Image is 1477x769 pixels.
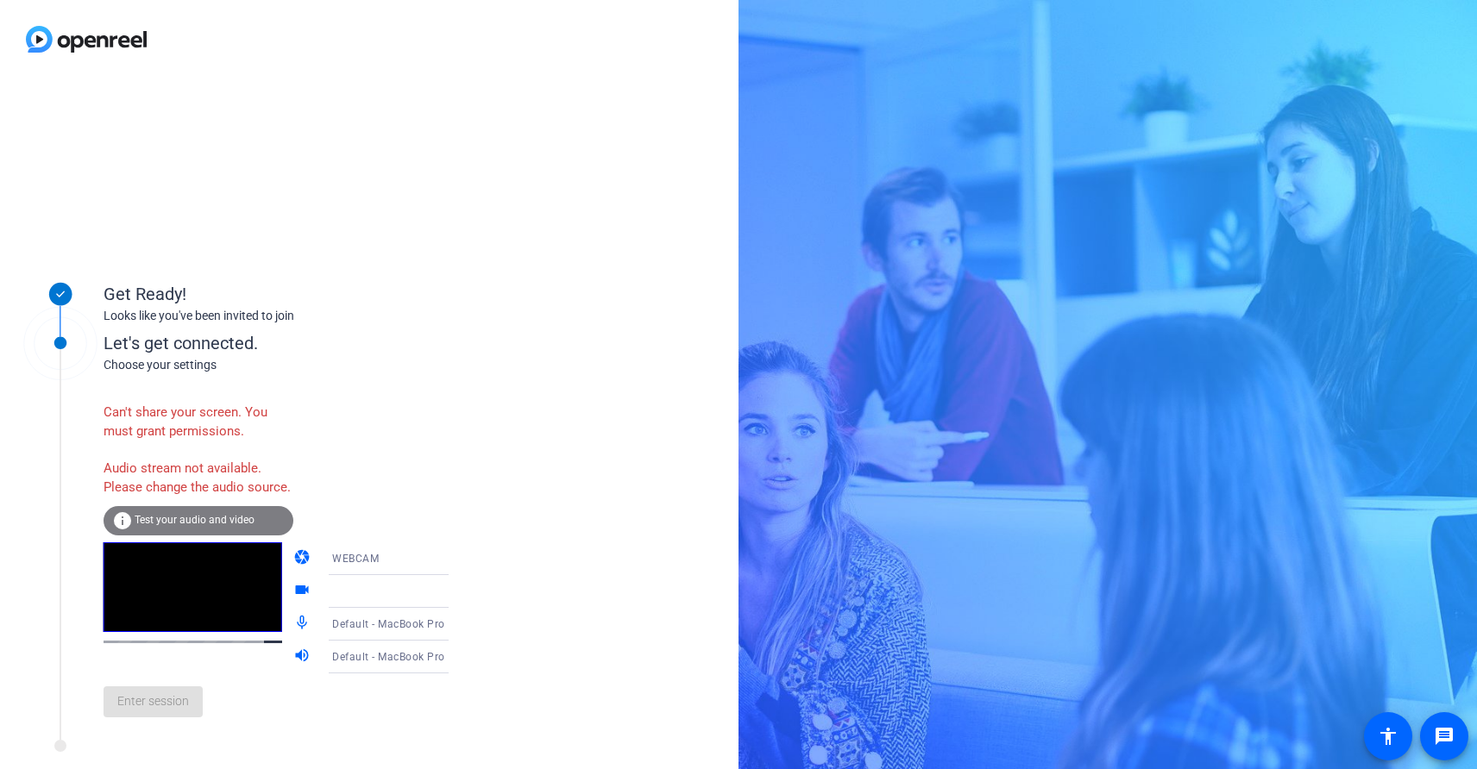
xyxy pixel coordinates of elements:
mat-icon: camera [293,548,314,569]
mat-icon: mic_none [293,614,314,635]
div: Audio stream not available. Please change the audio source. [104,450,293,506]
div: Looks like you've been invited to join [104,307,449,325]
span: WEBCAM [332,553,379,565]
span: Test your audio and video [135,514,255,526]
div: Choose your settings [104,356,484,374]
mat-icon: volume_up [293,647,314,667]
div: Let's get connected. [104,330,484,356]
div: Can't share your screen. You must grant permissions. [104,394,293,450]
span: Default - MacBook Pro Speakers (Built-in) [332,649,540,663]
span: Default - MacBook Pro Microphone (Built-in) [332,616,554,630]
mat-icon: message [1434,726,1455,747]
div: Get Ready! [104,281,449,307]
mat-icon: accessibility [1378,726,1398,747]
mat-icon: info [112,510,133,531]
mat-icon: videocam [293,581,314,602]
